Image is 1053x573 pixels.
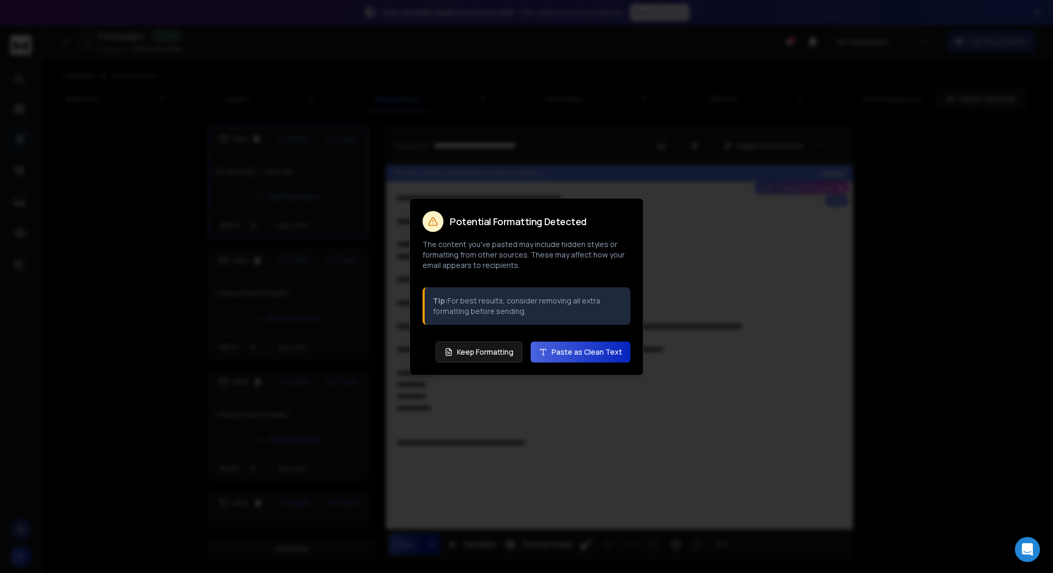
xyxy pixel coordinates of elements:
p: The content you've pasted may include hidden styles or formatting from other sources. These may a... [423,239,630,271]
p: For best results, consider removing all extra formatting before sending. [433,296,622,317]
h2: Potential Formatting Detected [450,217,587,226]
button: Paste as Clean Text [531,342,630,362]
button: Keep Formatting [436,342,522,362]
div: Open Intercom Messenger [1015,537,1040,562]
strong: Tip: [433,296,448,306]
